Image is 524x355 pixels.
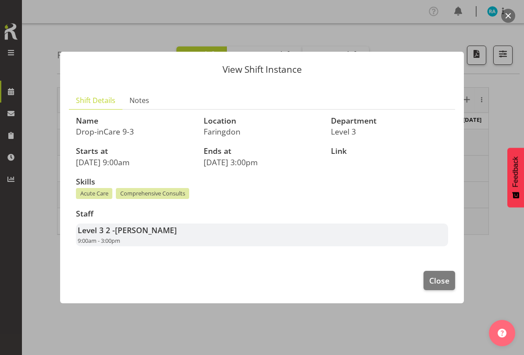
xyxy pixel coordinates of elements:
[76,157,193,167] p: [DATE] 9:00am
[115,225,177,235] span: [PERSON_NAME]
[331,127,448,136] p: Level 3
[204,157,321,167] p: [DATE] 3:00pm
[76,177,448,186] h3: Skills
[69,65,455,74] p: View Shift Instance
[512,156,520,187] span: Feedback
[78,237,120,245] span: 9:00am - 3:00pm
[76,209,448,218] h3: Staff
[76,127,193,136] p: Drop-inCare 9-3
[204,127,321,136] p: Faringdon
[120,189,185,198] span: Comprehensive Consults
[204,147,321,156] h3: Ends at
[424,271,455,290] button: Close
[429,275,449,286] span: Close
[76,117,193,125] h3: Name
[204,117,321,125] h3: Location
[76,147,193,156] h3: Starts at
[498,329,506,337] img: help-xxl-2.png
[331,117,448,125] h3: Department
[78,225,177,235] strong: Level 3 2 -
[331,147,448,156] h3: Link
[80,189,108,198] span: Acute Care
[129,95,149,106] span: Notes
[76,95,115,106] span: Shift Details
[507,148,524,207] button: Feedback - Show survey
